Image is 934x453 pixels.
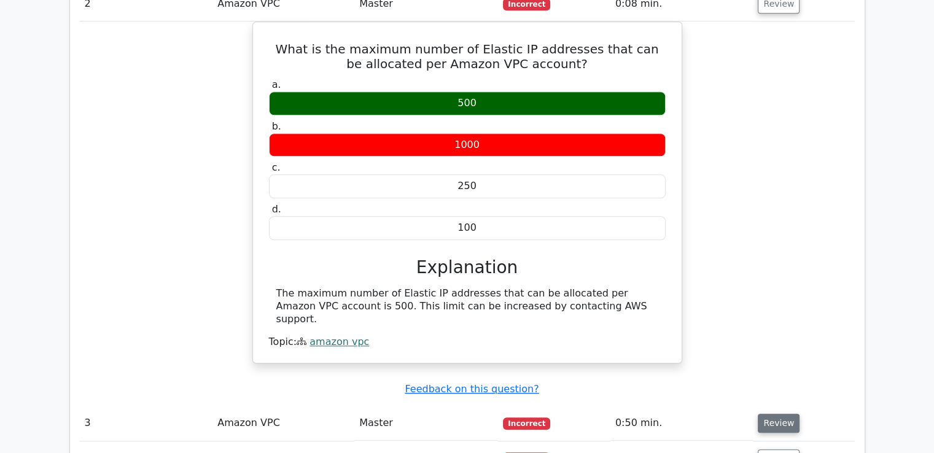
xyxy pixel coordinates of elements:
button: Review [758,414,800,433]
span: d. [272,203,281,215]
div: 1000 [269,133,666,157]
span: c. [272,161,281,173]
td: 0:50 min. [610,406,753,441]
h5: What is the maximum number of Elastic IP addresses that can be allocated per Amazon VPC account? [268,42,667,71]
td: Master [354,406,498,441]
div: The maximum number of Elastic IP addresses that can be allocated per Amazon VPC account is 500. T... [276,287,658,325]
span: b. [272,120,281,132]
div: 250 [269,174,666,198]
a: amazon vpc [309,336,369,347]
span: a. [272,79,281,90]
td: Amazon VPC [212,406,354,441]
a: Feedback on this question? [405,383,539,395]
h3: Explanation [276,257,658,278]
span: Incorrect [503,417,550,430]
div: 100 [269,216,666,240]
div: 500 [269,91,666,115]
div: Topic: [269,336,666,349]
td: 3 [80,406,213,441]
